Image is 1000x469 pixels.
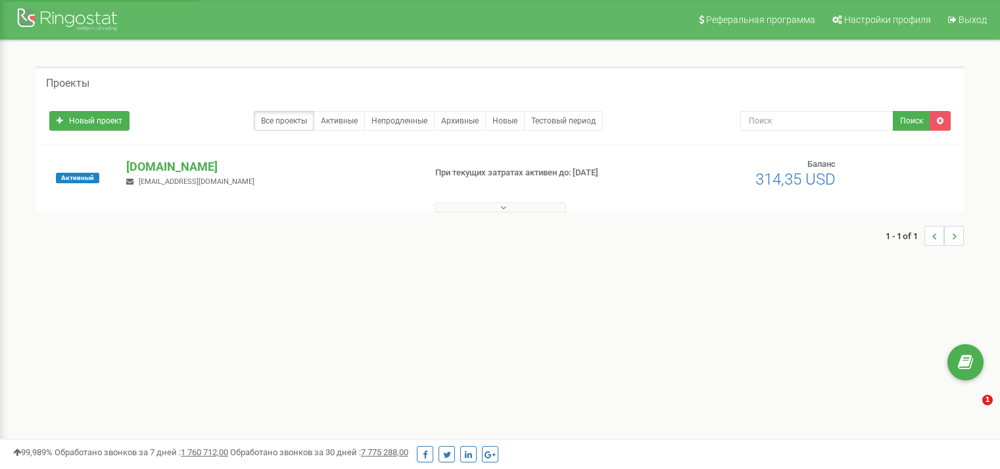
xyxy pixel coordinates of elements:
[434,111,486,131] a: Архивные
[982,395,993,405] span: 1
[844,14,931,25] span: Настройки профиля
[56,173,99,183] span: Активный
[485,111,525,131] a: Новые
[361,447,408,457] u: 7 775 288,00
[755,170,836,189] span: 314,35 USD
[254,111,314,131] a: Все проекты
[49,111,130,131] a: Новый проект
[314,111,365,131] a: Активные
[55,447,228,457] span: Обработано звонков за 7 дней :
[893,111,930,131] button: Поиск
[807,159,836,169] span: Баланс
[181,447,228,457] u: 1 760 712,00
[126,158,414,175] p: [DOMAIN_NAME]
[959,14,987,25] span: Выход
[955,395,987,426] iframe: Intercom live chat
[13,447,53,457] span: 99,989%
[886,213,964,259] nav: ...
[364,111,435,131] a: Непродленные
[139,177,254,186] span: [EMAIL_ADDRESS][DOMAIN_NAME]
[524,111,603,131] a: Тестовый период
[435,167,646,179] p: При текущих затратах активен до: [DATE]
[46,78,89,89] h5: Проекты
[740,111,893,131] input: Поиск
[886,226,924,246] span: 1 - 1 of 1
[230,447,408,457] span: Обработано звонков за 30 дней :
[706,14,815,25] span: Реферальная программа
